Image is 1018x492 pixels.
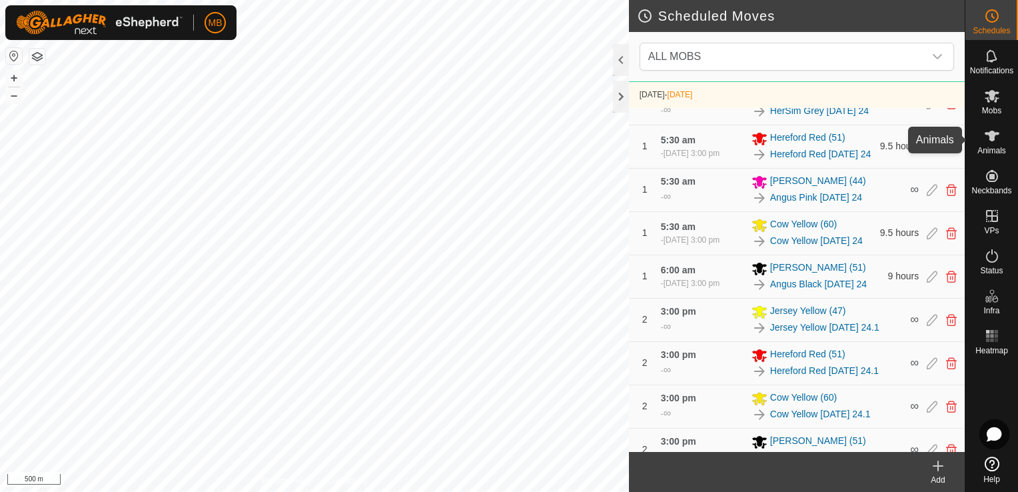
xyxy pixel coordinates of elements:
span: ∞ [910,313,919,326]
span: 1 [642,271,648,281]
div: - [661,449,671,465]
img: To [752,147,767,163]
span: Neckbands [971,187,1011,195]
img: To [752,407,767,423]
span: [PERSON_NAME] (51) [770,261,866,277]
span: Help [983,475,1000,483]
span: 5:30 am [661,221,696,232]
span: 5:30 am [661,135,696,145]
a: Contact Us [328,475,367,487]
a: Hereford Red [DATE] 24.1 [770,364,879,378]
span: 2 [642,357,648,368]
span: [PERSON_NAME] (51) [770,434,866,450]
span: [DATE] 3:00 pm [664,235,720,245]
span: MB [209,16,223,30]
button: Reset Map [6,48,22,64]
span: Hereford Red (51) [770,131,845,147]
img: To [752,450,767,466]
span: 9.5 hours [880,227,919,238]
div: - [661,277,720,289]
div: - [661,319,671,335]
a: Hereford Red [DATE] 24 [770,147,871,161]
span: 2 [642,314,648,325]
span: 3:00 pm [661,349,696,360]
span: ∞ [664,191,671,202]
span: 3:00 pm [661,393,696,403]
span: 1 [642,227,648,238]
a: Cow Yellow [DATE] 24 [770,234,863,248]
span: ALL MOBS [643,43,924,70]
a: Angus Pink [DATE] 24 [770,191,862,205]
div: dropdown trigger [924,43,951,70]
span: ∞ [664,451,671,462]
img: Gallagher Logo [16,11,183,35]
span: - [665,90,693,99]
span: 3:00 pm [661,436,696,447]
div: - [661,189,671,205]
span: Status [980,267,1003,275]
span: 6:00 am [661,265,696,275]
img: To [752,190,767,206]
div: - [661,362,671,378]
span: 3:00 pm [661,306,696,317]
span: 1 [642,184,648,195]
div: - [661,102,671,118]
span: [DATE] [640,90,665,99]
div: - [661,405,671,421]
span: Cow Yellow (60) [770,391,837,407]
span: ∞ [664,321,671,332]
span: 5:30 am [661,176,696,187]
span: 2 [642,401,648,411]
span: Jersey Yellow (47) [770,304,846,320]
span: 9 hours [888,271,919,281]
span: ∞ [910,356,919,369]
span: ∞ [664,364,671,375]
span: Cow Yellow (60) [770,217,837,233]
span: Hereford Red (51) [770,347,845,363]
span: 1 [642,141,648,151]
span: 9.5 hours [880,141,919,151]
span: ∞ [910,443,919,456]
span: ∞ [664,104,671,115]
a: Angus Black [DATE] 24 [770,277,867,291]
span: Mobs [982,107,1001,115]
a: Jersey Yellow [DATE] 24.1 [770,321,879,335]
span: Animals [977,147,1006,155]
button: Map Layers [29,49,45,65]
span: Notifications [970,67,1013,75]
button: – [6,87,22,103]
span: ∞ [664,407,671,419]
span: ALL MOBS [648,51,701,62]
div: - [661,147,720,159]
span: [DATE] 3:00 pm [664,279,720,288]
a: Cow Yellow [DATE] 24.1 [770,407,871,421]
span: Heatmap [975,347,1008,355]
span: Infra [983,307,999,315]
div: - [661,234,720,246]
span: VPs [984,227,999,235]
a: Angus Black [DATE] 24.1 [770,451,875,465]
span: 2 [642,444,648,455]
a: Privacy Policy [262,475,312,487]
span: [DATE] [668,90,693,99]
img: To [752,363,767,379]
a: Help [965,451,1018,489]
span: ∞ [910,183,919,196]
button: + [6,70,22,86]
img: To [752,277,767,293]
img: To [752,103,767,119]
span: [DATE] 3:00 pm [664,149,720,158]
div: Add [911,474,965,486]
img: To [752,320,767,336]
h2: Scheduled Moves [637,8,965,24]
img: To [752,233,767,249]
a: HerSim Grey [DATE] 24 [770,104,869,118]
span: Schedules [973,27,1010,35]
span: [PERSON_NAME] (44) [770,174,866,190]
span: ∞ [910,399,919,413]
